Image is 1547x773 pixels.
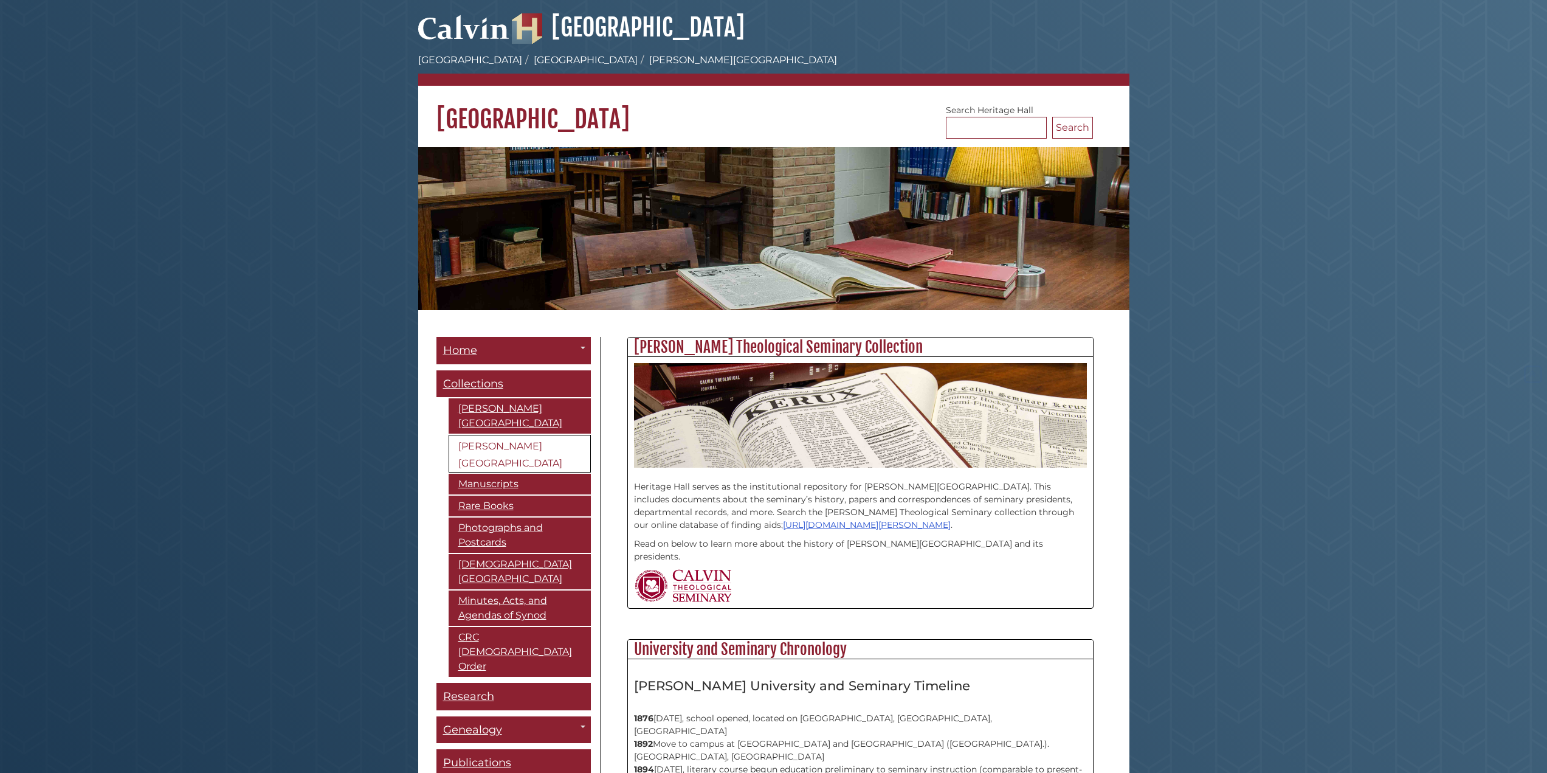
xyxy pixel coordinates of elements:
[449,474,591,494] a: Manuscripts
[436,716,591,744] a: Genealogy
[634,363,1087,467] img: Calvin Theological Seminary Kerux
[638,53,837,68] li: [PERSON_NAME][GEOGRAPHIC_DATA]
[449,627,591,677] a: CRC [DEMOGRAPHIC_DATA] Order
[783,519,951,530] a: [URL][DOMAIN_NAME][PERSON_NAME]
[449,554,591,589] a: [DEMOGRAPHIC_DATA][GEOGRAPHIC_DATA]
[534,54,638,66] a: [GEOGRAPHIC_DATA]
[418,53,1129,86] nav: breadcrumb
[1521,369,1544,380] a: Back to Top
[634,468,1087,532] p: Heritage Hall serves as the institutional repository for [PERSON_NAME][GEOGRAPHIC_DATA]. This inc...
[634,569,732,602] img: Calvin Theological Seminary
[628,338,1093,357] h2: [PERSON_NAME] Theological Seminary Collection
[418,10,509,44] img: Calvin
[443,723,502,737] span: Genealogy
[634,538,1087,563] p: Read on below to learn more about the history of [PERSON_NAME][GEOGRAPHIC_DATA] and its presidents.
[443,377,503,390] span: Collections
[443,690,494,703] span: Research
[449,518,591,553] a: Photographs and Postcards
[418,86,1129,134] h1: [GEOGRAPHIC_DATA]
[443,344,477,357] span: Home
[634,678,1087,693] h3: [PERSON_NAME] University and Seminary Timeline
[634,738,653,749] strong: 1892
[628,640,1093,659] h2: University and Seminary Chronology
[512,12,745,43] a: [GEOGRAPHIC_DATA]
[418,28,509,39] a: Calvin University
[449,435,591,473] a: [PERSON_NAME][GEOGRAPHIC_DATA]
[436,683,591,710] a: Research
[449,496,591,516] a: Rare Books
[449,398,591,434] a: [PERSON_NAME][GEOGRAPHIC_DATA]
[1052,117,1093,139] button: Search
[449,591,591,626] a: Minutes, Acts, and Agendas of Synod
[436,370,591,398] a: Collections
[512,13,542,44] img: Hekman Library Logo
[418,54,522,66] a: [GEOGRAPHIC_DATA]
[436,337,591,364] a: Home
[634,713,653,724] strong: 1876
[443,756,511,769] span: Publications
